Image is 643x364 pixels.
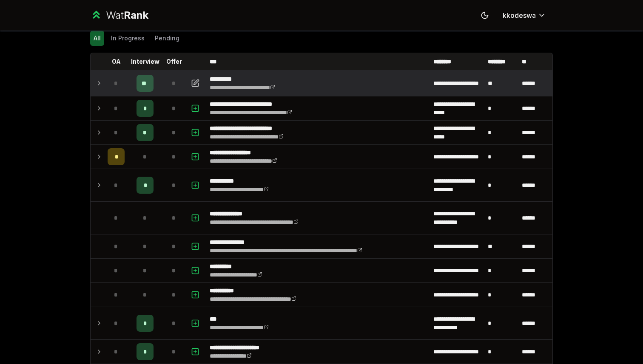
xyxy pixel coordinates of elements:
p: OA [112,57,121,66]
button: Pending [151,31,183,46]
span: Rank [124,9,148,21]
p: Offer [166,57,182,66]
span: kkodeswa [503,10,536,20]
button: kkodeswa [496,8,553,23]
div: Wat [106,8,148,22]
p: Interview [131,57,159,66]
a: WatRank [90,8,148,22]
button: All [90,31,104,46]
button: In Progress [108,31,148,46]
